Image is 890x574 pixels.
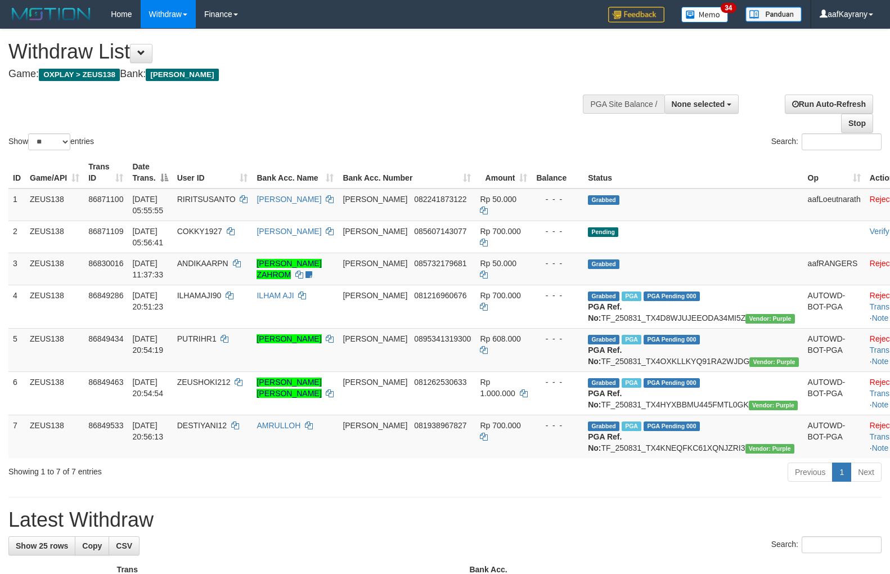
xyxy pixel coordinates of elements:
[8,509,882,531] h1: Latest Withdraw
[803,415,865,458] td: AUTOWD-BOT-PGA
[88,421,123,430] span: 86849533
[25,328,84,371] td: ZEUS138
[132,227,163,247] span: [DATE] 05:56:41
[177,195,236,204] span: RIRITSUSANTO
[414,378,466,387] span: Copy 081262530633 to clipboard
[75,536,109,555] a: Copy
[588,302,622,322] b: PGA Ref. No:
[588,335,619,344] span: Grabbed
[8,253,25,285] td: 3
[25,371,84,415] td: ZEUS138
[532,156,583,189] th: Balance
[785,95,873,114] a: Run Auto-Refresh
[583,371,803,415] td: TF_250831_TX4HYXBBMU445FMTL0GK
[851,463,882,482] a: Next
[583,328,803,371] td: TF_250831_TX4OXKLLKYQ91RA2WJDG
[480,227,520,236] span: Rp 700.000
[803,189,865,221] td: aafLoeutnarath
[721,3,736,13] span: 34
[803,156,865,189] th: Op: activate to sort column ascending
[8,328,25,371] td: 5
[872,357,889,366] a: Note
[257,291,294,300] a: ILHAM AJI
[25,189,84,221] td: ZEUS138
[622,335,641,344] span: Marked by aafRornrotha
[177,291,222,300] span: ILHAMAJI90
[414,334,471,343] span: Copy 0895341319300 to clipboard
[608,7,664,23] img: Feedback.jpg
[177,421,227,430] span: DESTIYANI12
[536,258,579,269] div: - - -
[257,334,321,343] a: [PERSON_NAME]
[343,378,407,387] span: [PERSON_NAME]
[480,259,516,268] span: Rp 50.000
[480,291,520,300] span: Rp 700.000
[25,285,84,328] td: ZEUS138
[132,259,163,279] span: [DATE] 11:37:33
[480,334,520,343] span: Rp 608.000
[257,421,300,430] a: AMRULLOH
[8,133,94,150] label: Show entries
[88,378,123,387] span: 86849463
[257,259,321,279] a: [PERSON_NAME] ZAHROM
[25,253,84,285] td: ZEUS138
[88,227,123,236] span: 86871109
[536,194,579,205] div: - - -
[88,195,123,204] span: 86871100
[536,420,579,431] div: - - -
[832,463,851,482] a: 1
[8,156,25,189] th: ID
[480,378,515,398] span: Rp 1.000.000
[132,195,163,215] span: [DATE] 05:55:55
[343,291,407,300] span: [PERSON_NAME]
[146,69,218,81] span: [PERSON_NAME]
[802,133,882,150] input: Search:
[25,156,84,189] th: Game/API: activate to sort column ascending
[414,421,466,430] span: Copy 081938967827 to clipboard
[257,227,321,236] a: [PERSON_NAME]
[128,156,172,189] th: Date Trans.: activate to sort column descending
[745,7,802,22] img: panduan.png
[343,195,407,204] span: [PERSON_NAME]
[25,221,84,253] td: ZEUS138
[8,6,94,23] img: MOTION_logo.png
[771,536,882,553] label: Search:
[583,415,803,458] td: TF_250831_TX4KNEQFKC61XQNJZRI3
[622,421,641,431] span: Marked by aafRornrotha
[841,114,873,133] a: Stop
[872,313,889,322] a: Note
[257,195,321,204] a: [PERSON_NAME]
[8,285,25,328] td: 4
[672,100,725,109] span: None selected
[588,227,618,237] span: Pending
[132,421,163,441] span: [DATE] 20:56:13
[177,259,228,268] span: ANDIKAARPN
[252,156,338,189] th: Bank Acc. Name: activate to sort column ascending
[25,415,84,458] td: ZEUS138
[414,195,466,204] span: Copy 082241873122 to clipboard
[343,421,407,430] span: [PERSON_NAME]
[872,443,889,452] a: Note
[28,133,70,150] select: Showentries
[588,421,619,431] span: Grabbed
[749,401,798,410] span: Vendor URL: https://trx4.1velocity.biz
[177,227,222,236] span: COKKY1927
[536,333,579,344] div: - - -
[88,334,123,343] span: 86849434
[644,292,700,301] span: PGA Pending
[16,541,68,550] span: Show 25 rows
[39,69,120,81] span: OXPLAY > ZEUS138
[644,421,700,431] span: PGA Pending
[343,334,407,343] span: [PERSON_NAME]
[109,536,140,555] a: CSV
[8,415,25,458] td: 7
[644,335,700,344] span: PGA Pending
[82,541,102,550] span: Copy
[414,227,466,236] span: Copy 085607143077 to clipboard
[588,389,622,409] b: PGA Ref. No:
[8,69,582,80] h4: Game: Bank:
[84,156,128,189] th: Trans ID: activate to sort column ascending
[664,95,739,114] button: None selected
[622,292,641,301] span: Marked by aafRornrotha
[788,463,833,482] a: Previous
